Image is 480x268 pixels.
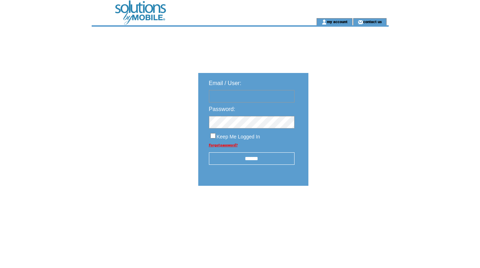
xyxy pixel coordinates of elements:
[209,143,238,147] a: Forgot password?
[363,19,382,24] a: contact us
[209,80,242,86] span: Email / User:
[322,19,327,25] img: account_icon.gif
[358,19,363,25] img: contact_us_icon.gif
[209,106,236,112] span: Password:
[329,204,365,212] img: transparent.png
[217,134,260,140] span: Keep Me Logged In
[327,19,347,24] a: my account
